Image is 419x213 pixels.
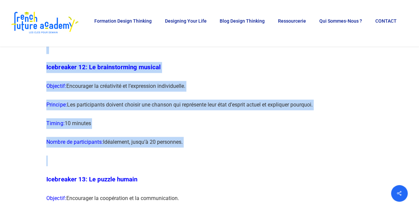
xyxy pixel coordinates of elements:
span: Icebreaker 13: Le puzzle humain [46,176,137,183]
span: Designing Your Life [165,18,207,24]
span: Principe: [46,102,67,108]
span: Nombre de participants: [46,139,103,145]
p: 10 minutes [46,118,372,137]
p: Encourager la créativité et l’expression individuelle. [46,81,372,100]
p: Encourager la coopération et la communication. [46,193,372,212]
a: Designing Your Life [162,19,210,28]
a: CONTACT [372,19,400,28]
span: Blog Design Thinking [220,18,265,24]
a: Ressourcerie [275,19,309,28]
span: Timing: [46,120,64,126]
a: Blog Design Thinking [216,19,268,28]
p: Idéalement, jusqu’à 20 personnes. [46,137,372,155]
a: Formation Design Thinking [91,19,155,28]
span: CONTACT [375,18,396,24]
a: Qui sommes-nous ? [316,19,365,28]
span: Icebreaker 12: Le brainstorming musical [46,64,160,71]
span: Qui sommes-nous ? [319,18,362,24]
span: Ressourcerie [278,18,306,24]
span: Objectif: [46,83,66,89]
span: Objectif: [46,195,66,201]
img: French Future Academy [9,10,80,37]
span: Formation Design Thinking [94,18,152,24]
p: Les participants doivent choisir une chanson qui représente leur état d’esprit actuel et explique... [46,100,372,118]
